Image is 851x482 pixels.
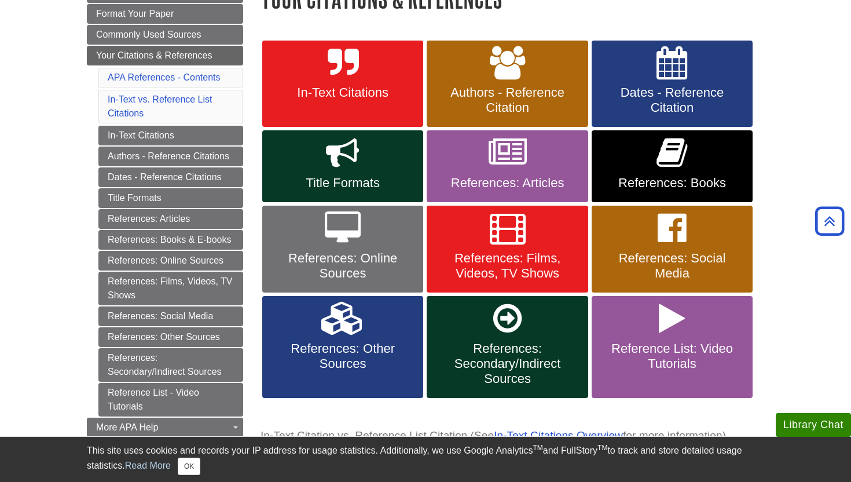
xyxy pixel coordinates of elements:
[87,46,243,65] a: Your Citations & References
[600,251,744,281] span: References: Social Media
[108,72,220,82] a: APA References - Contents
[427,130,588,202] a: References: Articles
[271,176,415,191] span: Title Formats
[96,30,201,39] span: Commonly Used Sources
[533,444,542,452] sup: TM
[98,306,243,326] a: References: Social Media
[98,147,243,166] a: Authors - Reference Citations
[262,296,423,398] a: References: Other Sources
[600,341,744,371] span: Reference List: Video Tutorials
[98,209,243,229] a: References: Articles
[811,213,848,229] a: Back to Top
[98,188,243,208] a: Title Formats
[271,341,415,371] span: References: Other Sources
[87,418,243,437] a: More APA Help
[96,50,212,60] span: Your Citations & References
[494,429,623,441] a: In-Text Citations Overview
[592,296,753,398] a: Reference List: Video Tutorials
[98,230,243,250] a: References: Books & E-books
[98,383,243,417] a: Reference List - Video Tutorials
[98,126,243,145] a: In-Text Citations
[96,9,174,19] span: Format Your Paper
[435,85,579,115] span: Authors - Reference Citation
[592,206,753,293] a: References: Social Media
[108,94,212,118] a: In-Text vs. Reference List Citations
[427,206,588,293] a: References: Films, Videos, TV Shows
[98,251,243,271] a: References: Online Sources
[262,206,423,293] a: References: Online Sources
[427,41,588,127] a: Authors - Reference Citation
[427,296,588,398] a: References: Secondary/Indirect Sources
[98,348,243,382] a: References: Secondary/Indirect Sources
[98,167,243,187] a: Dates - Reference Citations
[597,444,607,452] sup: TM
[600,85,744,115] span: Dates - Reference Citation
[262,130,423,202] a: Title Formats
[435,176,579,191] span: References: Articles
[98,327,243,347] a: References: Other Sources
[178,458,200,475] button: Close
[592,41,753,127] a: Dates - Reference Citation
[261,423,764,449] caption: In-Text Citation vs. Reference List Citation (See for more information)
[87,25,243,45] a: Commonly Used Sources
[96,422,158,432] span: More APA Help
[776,413,851,437] button: Library Chat
[435,341,579,386] span: References: Secondary/Indirect Sources
[435,251,579,281] span: References: Films, Videos, TV Shows
[592,130,753,202] a: References: Books
[271,251,415,281] span: References: Online Sources
[262,41,423,127] a: In-Text Citations
[87,444,764,475] div: This site uses cookies and records your IP address for usage statistics. Additionally, we use Goo...
[125,461,171,470] a: Read More
[87,4,243,24] a: Format Your Paper
[600,176,744,191] span: References: Books
[98,272,243,305] a: References: Films, Videos, TV Shows
[271,85,415,100] span: In-Text Citations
